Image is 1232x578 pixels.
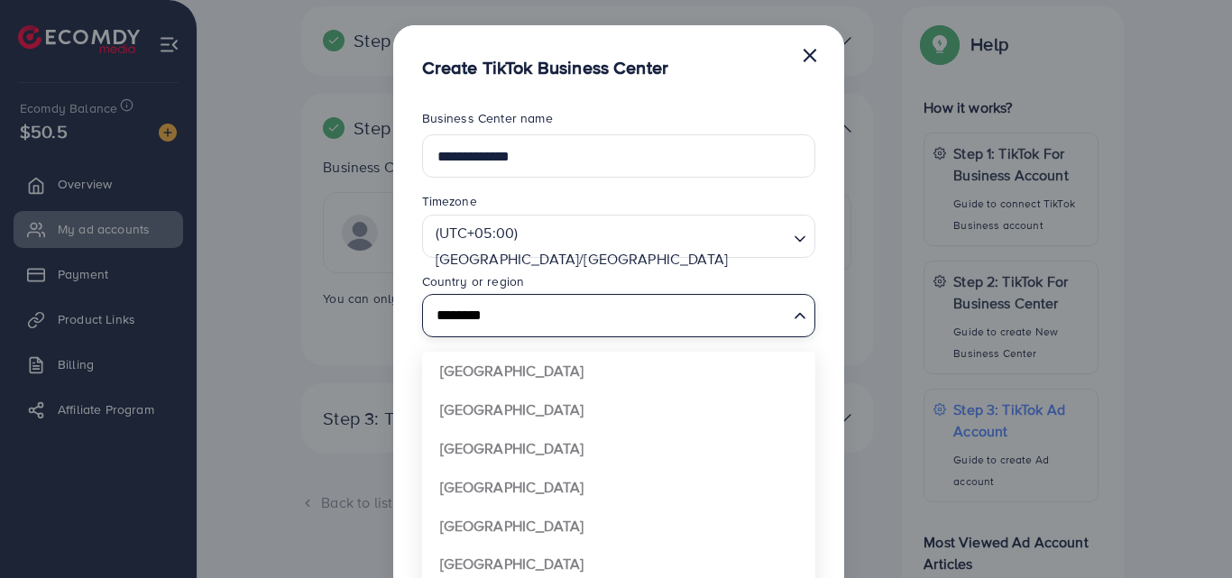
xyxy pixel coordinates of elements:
strong: [GEOGRAPHIC_DATA] [440,438,584,458]
input: Search for option [430,299,786,333]
div: Search for option [422,215,815,258]
iframe: Chat [1155,497,1218,564]
label: Country or region [422,272,525,290]
strong: [GEOGRAPHIC_DATA] [440,477,584,497]
legend: Business Center name [422,109,815,134]
input: Search for option [430,276,786,304]
strong: [GEOGRAPHIC_DATA] [440,361,584,381]
label: Timezone [422,192,477,210]
strong: [GEOGRAPHIC_DATA] [440,399,584,419]
button: Close [801,36,819,72]
strong: [GEOGRAPHIC_DATA] [440,516,584,536]
h5: Create TikTok Business Center [422,54,669,80]
div: Search for option [422,294,815,337]
span: (UTC+05:00) [GEOGRAPHIC_DATA]/[GEOGRAPHIC_DATA] [432,220,785,272]
strong: [GEOGRAPHIC_DATA] [440,554,584,573]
